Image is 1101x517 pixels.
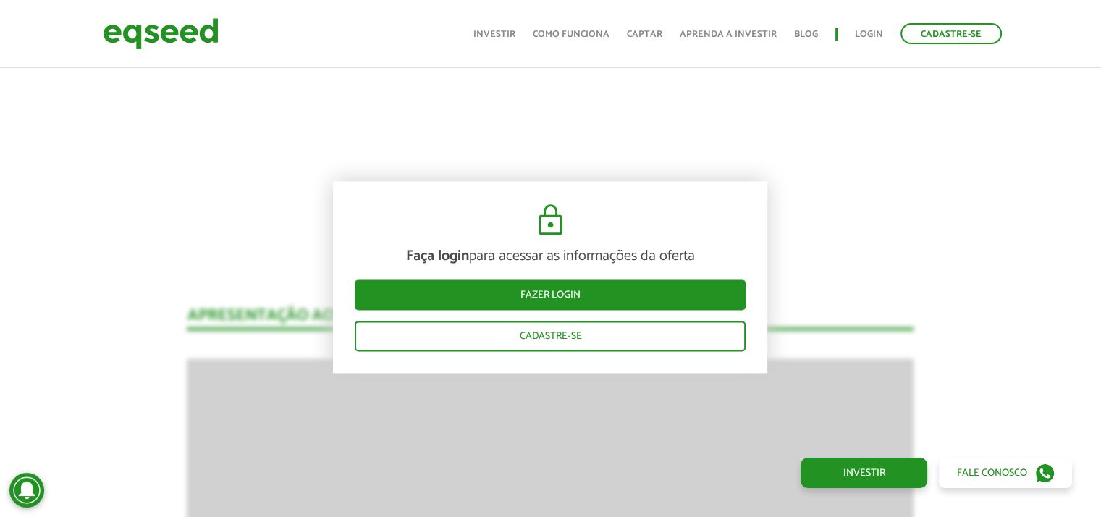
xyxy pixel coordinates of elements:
[627,30,662,39] a: Captar
[355,279,746,310] a: Fazer login
[680,30,777,39] a: Aprenda a investir
[939,458,1072,488] a: Fale conosco
[855,30,883,39] a: Login
[533,30,609,39] a: Como funciona
[355,248,746,265] p: para acessar as informações da oferta
[473,30,515,39] a: Investir
[801,458,927,488] a: Investir
[533,203,568,238] img: cadeado.svg
[900,23,1002,44] a: Cadastre-se
[794,30,818,39] a: Blog
[103,14,219,53] img: EqSeed
[355,321,746,351] a: Cadastre-se
[406,244,469,268] strong: Faça login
